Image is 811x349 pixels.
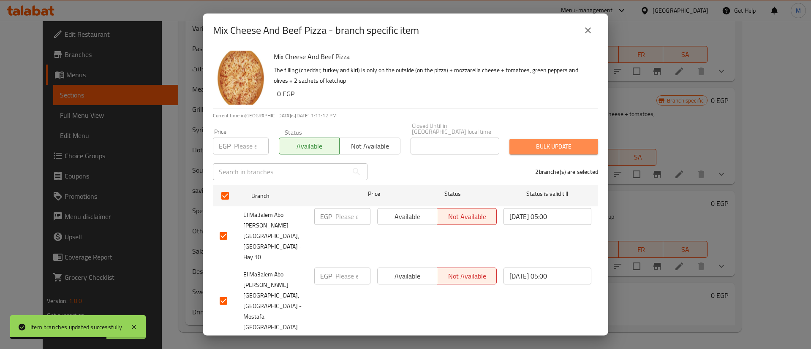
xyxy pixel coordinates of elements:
[219,141,231,151] p: EGP
[437,208,497,225] button: Not available
[437,268,497,284] button: Not available
[503,189,591,199] span: Status is valid till
[277,88,591,100] h6: 0 EGP
[274,65,591,86] p: The filling (cheddar, turkey and kiri) is only on the outside (on the pizza) + mozzarella cheese ...
[441,211,493,223] span: Not available
[381,270,434,282] span: Available
[274,51,591,62] h6: Mix Cheese And Beef Pizza
[30,322,122,332] div: Item branches updated successfully
[213,24,419,37] h2: Mix Cheese And Beef Pizza - branch specific item
[335,208,370,225] input: Please enter price
[234,138,269,154] input: Please enter price
[213,163,348,180] input: Search in branches
[335,268,370,284] input: Please enter price
[377,268,437,284] button: Available
[516,141,591,152] span: Bulk update
[251,191,339,201] span: Branch
[377,208,437,225] button: Available
[213,112,598,119] p: Current time in [GEOGRAPHIC_DATA] is [DATE] 1:11:12 PM
[320,211,332,222] p: EGP
[346,189,402,199] span: Price
[243,269,308,333] span: El Ma3alem Abo [PERSON_NAME] [GEOGRAPHIC_DATA], [GEOGRAPHIC_DATA] - Mostafa [GEOGRAPHIC_DATA]
[279,138,340,154] button: Available
[283,140,336,152] span: Available
[441,270,493,282] span: Not available
[535,168,598,176] p: 2 branche(s) are selected
[243,210,308,262] span: El Ma3alem Abo [PERSON_NAME] [GEOGRAPHIC_DATA], [GEOGRAPHIC_DATA] - Hay 10
[509,139,598,154] button: Bulk update
[409,189,497,199] span: Status
[343,140,397,152] span: Not available
[578,20,598,41] button: close
[381,211,434,223] span: Available
[339,138,400,154] button: Not available
[213,51,267,105] img: Mix Cheese And Beef Pizza
[320,271,332,281] p: EGP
